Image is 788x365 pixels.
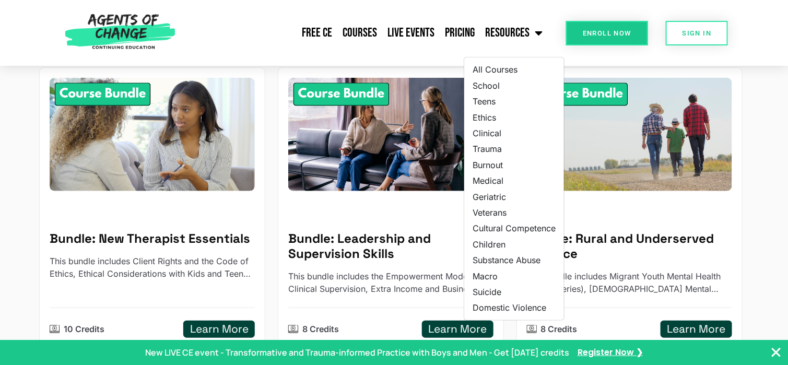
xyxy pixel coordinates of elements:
a: Live Events [382,20,440,46]
a: Suicide [464,284,564,300]
p: This bundle includes the Empowerment Model of Clinical Supervision, Extra Income and Business Ski... [288,270,493,295]
h5: Bundle: Rural and Underserved Practice [527,231,732,262]
a: Leadership and Supervision Skills - 8 Credit CE BundleBundle: Leadership and Supervision SkillsTh... [278,67,504,348]
a: Substance Abuse [464,252,564,268]
h5: Bundle: Leadership and Supervision Skills [288,231,493,262]
a: Macro [464,268,564,284]
nav: Menu [180,20,548,46]
a: Ethics [464,110,564,125]
span: SIGN IN [683,30,712,37]
img: Rural and Underserved Practice - 8 Credit CE Bundle [527,78,732,191]
a: Teens [464,93,564,109]
a: Resources [480,20,548,46]
h5: Learn More [667,323,725,336]
a: All Courses [464,62,564,77]
p: 8 Credits [541,323,578,335]
a: Burnout [464,157,564,173]
h5: Learn More [190,323,249,336]
p: 8 Credits [302,323,339,335]
a: Trauma [464,141,564,157]
span: Enroll Now [583,30,631,37]
a: New Therapist Essentials - 10 Credit CE BundleBundle: New Therapist EssentialsThis bundle include... [39,67,265,348]
a: Enroll Now [566,21,648,45]
h5: Bundle: New Therapist Essentials [50,231,255,246]
p: New LIVE CE event - Transformative and Trauma-informed Practice with Boys and Men - Get [DATE] cr... [145,346,569,359]
a: Veterans [464,205,564,220]
a: Geriatric [464,189,564,205]
p: 10 Credits [64,323,104,335]
a: Cultural Competence [464,220,564,236]
a: Courses [337,20,382,46]
p: This bundle includes Client Rights and the Code of Ethics, Ethical Considerations with Kids and T... [50,255,255,280]
p: This bundle includes Migrant Youth Mental Health (3-Part Series), Native American Mental Health, ... [527,270,732,295]
a: Clinical [464,125,564,141]
img: New Therapist Essentials - 10 Credit CE Bundle [50,78,255,191]
a: Pricing [440,20,480,46]
img: Leadership and Supervision Skills - 8 Credit CE Bundle [288,78,493,191]
a: School [464,78,564,93]
a: Children [464,237,564,252]
a: Rural and Underserved Practice - 8 Credit CE BundleBundle: Rural and Underserved PracticeThis bun... [516,67,743,348]
a: Domestic Violence [464,300,564,315]
a: Free CE [297,20,337,46]
a: Register Now ❯ [578,347,643,358]
a: Medical [464,173,564,189]
a: SIGN IN [666,21,728,45]
h5: Learn More [428,323,487,336]
button: Close Banner [770,346,783,359]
